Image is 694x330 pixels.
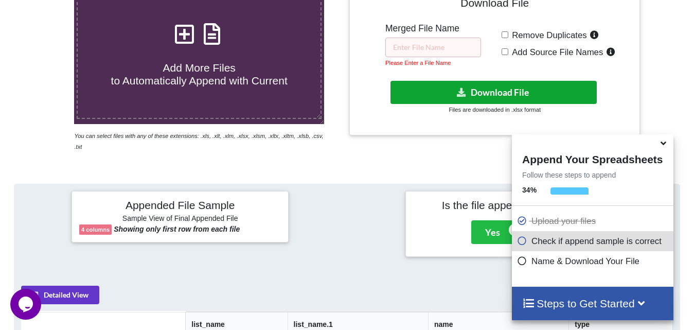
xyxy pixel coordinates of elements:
h6: Sample View of Final Appended File [79,214,281,224]
small: Please Enter a File Name [385,60,451,66]
p: Name & Download Your File [517,255,670,268]
span: Remove Duplicates [508,30,587,40]
p: Upload your files [517,215,670,228]
small: Files are downloaded in .xlsx format [449,107,541,113]
h4: Steps to Get Started [522,297,663,310]
b: Showing only first row from each file [114,225,240,233]
h5: Merged File Name [385,23,481,34]
p: Follow these steps to append [512,170,673,180]
h4: Append Your Spreadsheets [512,150,673,166]
button: Detailed View [21,286,99,304]
i: You can select files with any of these extensions: .xls, .xlt, .xlm, .xlsx, .xlsm, .xltx, .xltm, ... [74,133,323,150]
h4: Is the file appended correctly? [413,199,615,212]
button: Download File [390,81,597,104]
b: 34 % [522,186,537,194]
span: Add Source File Names [508,47,603,57]
b: 4 columns [81,227,110,233]
h4: Appended File Sample [79,199,281,213]
p: Check if append sample is correct [517,235,670,248]
iframe: chat widget [10,289,43,320]
span: Add More Files to Automatically Append with Current [111,62,288,86]
button: Yes [471,220,514,244]
input: Enter File Name [385,38,481,57]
